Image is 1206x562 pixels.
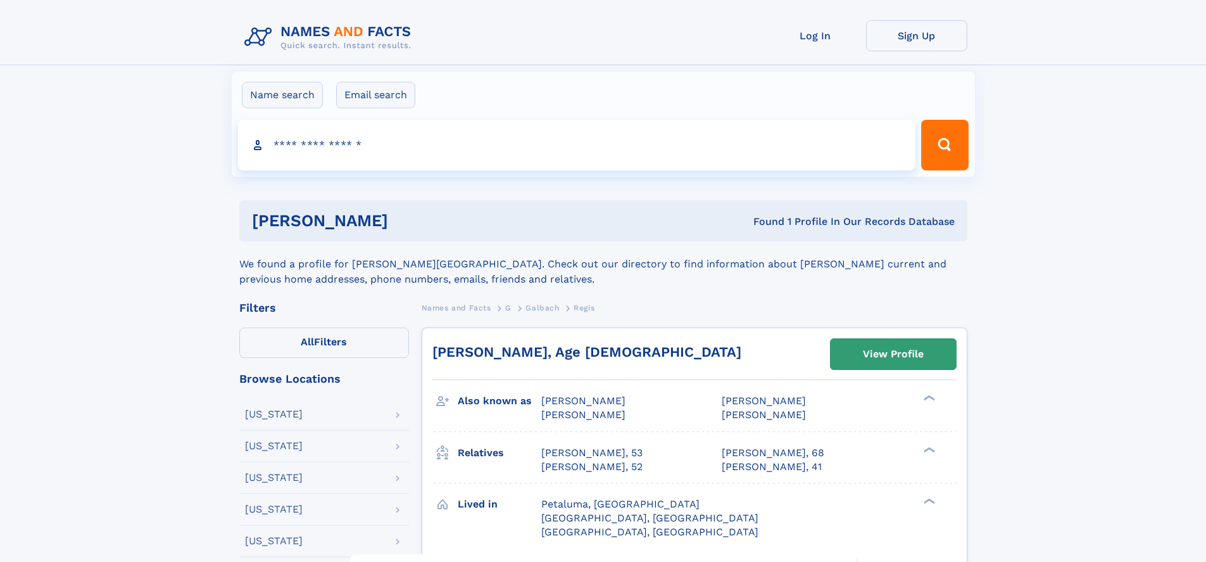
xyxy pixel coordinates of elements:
[541,395,625,407] span: [PERSON_NAME]
[574,303,594,312] span: Regis
[245,473,303,483] div: [US_STATE]
[458,390,541,412] h3: Also known as
[239,302,409,314] div: Filters
[722,409,806,421] span: [PERSON_NAME]
[541,446,643,460] a: [PERSON_NAME], 53
[920,497,936,505] div: ❯
[252,213,571,229] h1: [PERSON_NAME]
[570,215,955,229] div: Found 1 Profile In Our Records Database
[245,441,303,451] div: [US_STATE]
[541,512,758,524] span: [GEOGRAPHIC_DATA], [GEOGRAPHIC_DATA]
[541,460,643,474] a: [PERSON_NAME], 52
[863,340,924,369] div: View Profile
[245,536,303,546] div: [US_STATE]
[866,20,967,51] a: Sign Up
[238,120,916,170] input: search input
[541,526,758,538] span: [GEOGRAPHIC_DATA], [GEOGRAPHIC_DATA]
[921,120,968,170] button: Search Button
[301,336,314,348] span: All
[239,241,967,287] div: We found a profile for [PERSON_NAME][GEOGRAPHIC_DATA]. Check out our directory to find informatio...
[239,373,409,385] div: Browse Locations
[245,504,303,514] div: [US_STATE]
[239,20,422,54] img: Logo Names and Facts
[722,395,806,407] span: [PERSON_NAME]
[831,339,956,369] a: View Profile
[920,394,936,402] div: ❯
[765,20,866,51] a: Log In
[239,328,409,358] label: Filters
[432,344,741,360] a: [PERSON_NAME], Age [DEMOGRAPHIC_DATA]
[242,82,323,108] label: Name search
[422,300,491,316] a: Names and Facts
[525,300,559,316] a: Galbach
[541,498,700,510] span: Petaluma, [GEOGRAPHIC_DATA]
[458,442,541,464] h3: Relatives
[505,300,512,316] a: G
[722,446,824,460] a: [PERSON_NAME], 68
[722,460,822,474] a: [PERSON_NAME], 41
[336,82,415,108] label: Email search
[458,494,541,515] h3: Lived in
[505,303,512,312] span: G
[541,409,625,421] span: [PERSON_NAME]
[920,445,936,454] div: ❯
[525,303,559,312] span: Galbach
[245,409,303,419] div: [US_STATE]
